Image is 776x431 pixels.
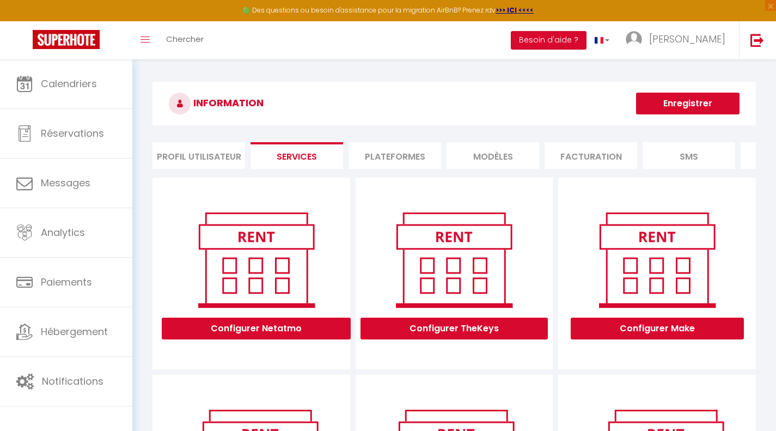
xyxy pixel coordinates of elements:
li: Services [250,142,343,169]
img: rent.png [588,208,726,312]
h3: INFORMATION [152,82,756,125]
li: SMS [643,142,735,169]
button: Configurer Netatmo [162,318,351,339]
button: Configurer TheKeys [360,318,548,339]
li: MODÈLES [447,142,539,169]
img: rent.png [187,208,326,312]
span: [PERSON_NAME] [649,32,725,46]
span: Paiements [41,275,92,289]
span: Analytics [41,226,85,239]
span: Chercher [166,33,204,45]
span: Réservations [41,126,104,140]
span: Notifications [42,374,103,388]
li: Facturation [545,142,637,169]
li: Plateformes [349,142,441,169]
span: Hébergement [41,325,108,338]
img: ... [626,31,642,47]
span: Messages [41,176,90,190]
button: Configurer Make [571,318,744,339]
a: >>> ICI <<<< [496,5,534,15]
img: logout [750,33,764,47]
button: Enregistrer [636,93,740,114]
a: Chercher [158,21,212,59]
a: ... [PERSON_NAME] [618,21,739,59]
span: Calendriers [41,77,97,90]
img: rent.png [384,208,523,312]
img: Super Booking [33,30,100,49]
li: Profil Utilisateur [152,142,245,169]
button: Besoin d'aide ? [511,31,586,50]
